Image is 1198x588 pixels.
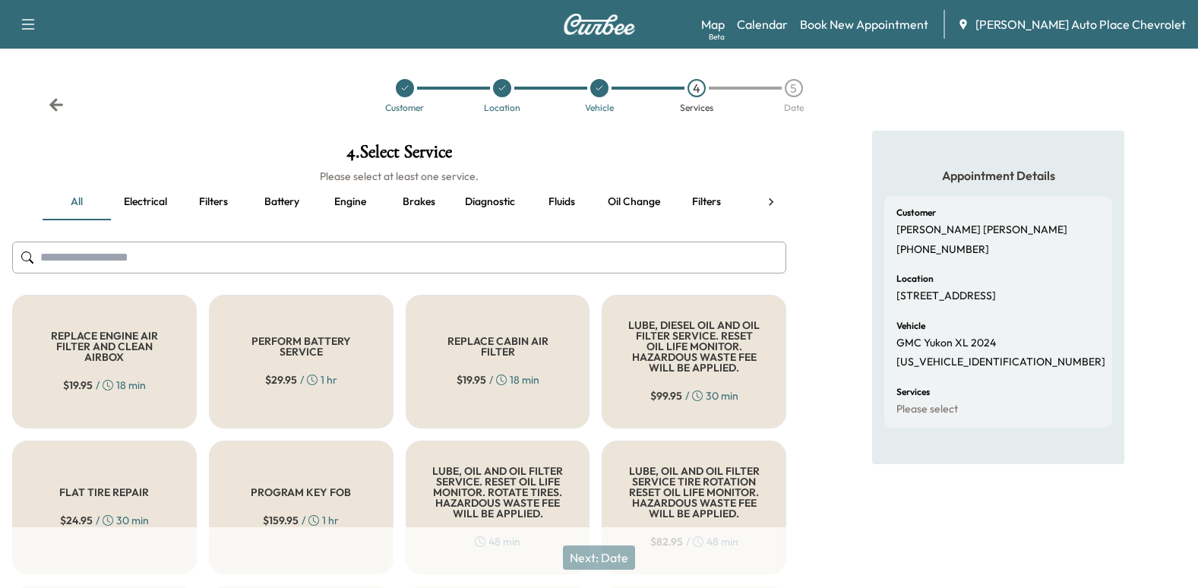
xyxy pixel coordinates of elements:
div: / 1 hr [263,513,339,528]
span: $ 24.95 [60,513,93,528]
div: / 30 min [60,513,149,528]
span: $ 19.95 [457,372,486,387]
a: Calendar [737,15,788,33]
h5: REPLACE ENGINE AIR FILTER AND CLEAN AIRBOX [37,330,172,362]
button: Diagnostic [453,184,527,220]
span: [PERSON_NAME] Auto Place Chevrolet [975,15,1186,33]
div: Location [484,103,520,112]
h6: Services [896,387,930,397]
h6: Vehicle [896,321,925,330]
h6: Customer [896,208,936,217]
p: [PERSON_NAME] [PERSON_NAME] [896,223,1067,237]
button: Brakes [384,184,453,220]
span: $ 159.95 [263,513,299,528]
a: MapBeta [701,15,725,33]
span: $ 99.95 [650,388,682,403]
button: Filters [179,184,248,220]
div: basic tabs example [43,184,756,220]
div: Services [680,103,713,112]
div: Customer [385,103,424,112]
h5: FLAT TIRE REPAIR [59,487,149,498]
h5: LUBE, DIESEL OIL AND OIL FILTER SERVICE. RESET OIL LIFE MONITOR. HAZARDOUS WASTE FEE WILL BE APPL... [627,320,761,373]
p: GMC Yukon XL 2024 [896,337,996,350]
h5: PROGRAM KEY FOB [251,487,351,498]
p: [US_VEHICLE_IDENTIFICATION_NUMBER] [896,356,1105,369]
h5: Appointment Details [884,167,1112,184]
button: Engine [316,184,384,220]
h5: LUBE, OIL AND OIL FILTER SERVICE TIRE ROTATION RESET OIL LIFE MONITOR. HAZARDOUS WASTE FEE WILL B... [627,466,761,519]
div: Back [49,97,64,112]
p: Please select [896,403,958,416]
div: / 1 hr [265,372,337,387]
div: Vehicle [585,103,614,112]
button: Battery [248,184,316,220]
div: Beta [709,31,725,43]
div: / 18 min [457,372,539,387]
div: / 30 min [650,388,738,403]
div: 4 [688,79,706,97]
div: Date [784,103,804,112]
button: Filters [672,184,741,220]
img: Curbee Logo [563,14,636,35]
p: [PHONE_NUMBER] [896,243,989,257]
button: all [43,184,111,220]
h1: 4 . Select Service [12,143,786,169]
h5: PERFORM BATTERY SERVICE [234,336,368,357]
div: 5 [785,79,803,97]
h5: LUBE, OIL AND OIL FILTER SERVICE. RESET OIL LIFE MONITOR. ROTATE TIRES. HAZARDOUS WASTE FEE WILL ... [431,466,565,519]
a: Book New Appointment [800,15,928,33]
h6: Please select at least one service. [12,169,786,184]
button: Electrical [111,184,179,220]
span: $ 29.95 [265,372,297,387]
button: Tire [741,184,809,220]
span: $ 19.95 [63,378,93,393]
h6: Location [896,274,934,283]
h5: REPLACE CABIN AIR FILTER [431,336,565,357]
div: / 18 min [63,378,146,393]
button: Oil change [596,184,672,220]
button: Fluids [527,184,596,220]
p: [STREET_ADDRESS] [896,289,996,303]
